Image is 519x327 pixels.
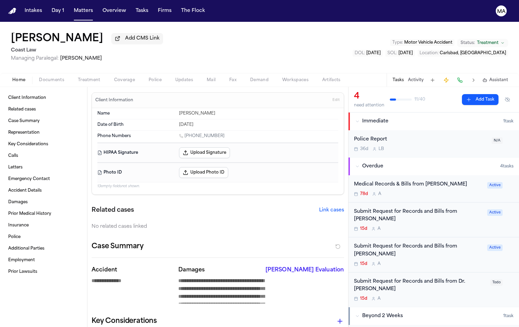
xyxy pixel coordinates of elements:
a: Key Considerations [5,139,82,150]
a: Matters [71,5,96,17]
div: [DATE] [179,122,338,128]
h2: Coast Law [11,46,163,55]
p: Damages [178,266,257,274]
span: Edit [332,98,340,103]
div: Open task: Submit Request for Records and Bills from Dr. William Farnsworth [349,237,519,272]
span: 1 task [503,119,514,124]
span: Coverage [114,77,135,83]
a: Call 1 (760) 685-3896 [179,133,224,139]
button: Edit Location: Carlsbad, CA [418,50,508,57]
a: Intakes [22,5,45,17]
img: Finch Logo [8,8,16,14]
button: Overdue4tasks [349,158,519,175]
div: Open task: Submit Request for Records and Bills from Dr. Robert Afra [349,203,519,238]
p: [PERSON_NAME] Evaluation [265,266,344,274]
dt: HIPAA Signature [97,147,175,158]
button: Tasks [133,5,151,17]
div: 4 [354,91,384,102]
span: Mail [207,77,216,83]
h3: Client Information [94,98,135,103]
span: Active [487,209,503,216]
span: 78d [360,191,368,197]
span: Police [149,77,162,83]
span: Type : [392,41,403,45]
button: Edit SOL: 2026-03-12 [385,50,415,57]
a: Insurance [5,220,82,231]
span: Motor Vehicle Accident [404,41,452,45]
span: Active [487,244,503,251]
span: L B [379,146,384,152]
div: Open task: Police Report [349,130,519,157]
span: Updates [175,77,193,83]
span: Overdue [362,163,383,170]
span: Home [12,77,25,83]
span: Location : [420,51,439,55]
span: Workspaces [282,77,309,83]
a: Prior Lawsuits [5,266,82,277]
span: DOL : [355,51,365,55]
button: Add Task [428,75,437,85]
span: Demand [250,77,269,83]
span: Status: [461,40,475,46]
div: Open task: Submit Request for Records and Bills from Dr. Amirhassan Bahreman [349,272,519,307]
button: The Flock [178,5,208,17]
span: Managing Paralegal: [11,56,59,61]
button: Beyond 2 Weeks1task [349,307,519,325]
button: Day 1 [49,5,67,17]
button: Create Immediate Task [441,75,451,85]
button: Edit DOL: 2024-03-12 [353,50,383,57]
a: Employment [5,255,82,266]
a: Case Summary [5,116,82,127]
button: Activity [408,77,424,83]
button: Link cases [319,207,344,214]
span: [DATE] [398,51,413,55]
span: Fax [229,77,236,83]
a: Client Information [5,92,82,103]
button: Firms [155,5,174,17]
button: Add CMS Link [111,33,163,44]
h2: Case Summary [92,241,144,252]
button: Hide completed tasks (⌘⇧H) [501,94,514,105]
span: Carlsbad, [GEOGRAPHIC_DATA] [440,51,506,55]
a: Accident Details [5,185,82,196]
dt: Name [97,111,175,116]
div: Medical Records & Bills from [PERSON_NAME] [354,181,483,189]
span: 15d [360,261,367,267]
span: Treatment [78,77,100,83]
h2: Key Considerations [92,316,157,327]
span: 36d [360,146,368,152]
span: [DATE] [366,51,381,55]
a: Related cases [5,104,82,115]
div: Submit Request for Records and Bills from Dr. [PERSON_NAME] [354,278,486,294]
span: 11 / 40 [414,97,425,102]
span: Phone Numbers [97,133,131,139]
a: Calls [5,150,82,161]
button: Immediate1task [349,113,519,130]
a: Overview [100,5,129,17]
div: Submit Request for Records and Bills from [PERSON_NAME] [354,208,483,224]
span: Add CMS Link [125,35,160,42]
a: Home [8,8,16,14]
button: Upload Signature [179,147,230,158]
a: Police [5,232,82,242]
span: Treatment [477,40,498,46]
h1: [PERSON_NAME] [11,33,103,45]
dt: Date of Birth [97,122,175,128]
span: A [378,226,381,232]
button: Change status from Treatment [457,39,508,47]
span: A [378,261,381,267]
div: Police Report [354,136,488,144]
span: [PERSON_NAME] [60,56,102,61]
div: Open task: Medical Records & Bills from Dr. Christina Adams [349,175,519,203]
a: Additional Parties [5,243,82,254]
button: Add Task [462,94,498,105]
span: Artifacts [322,77,341,83]
button: Tasks [393,77,404,83]
a: Representation [5,127,82,138]
div: need attention [354,103,384,108]
a: Emergency Contact [5,174,82,184]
